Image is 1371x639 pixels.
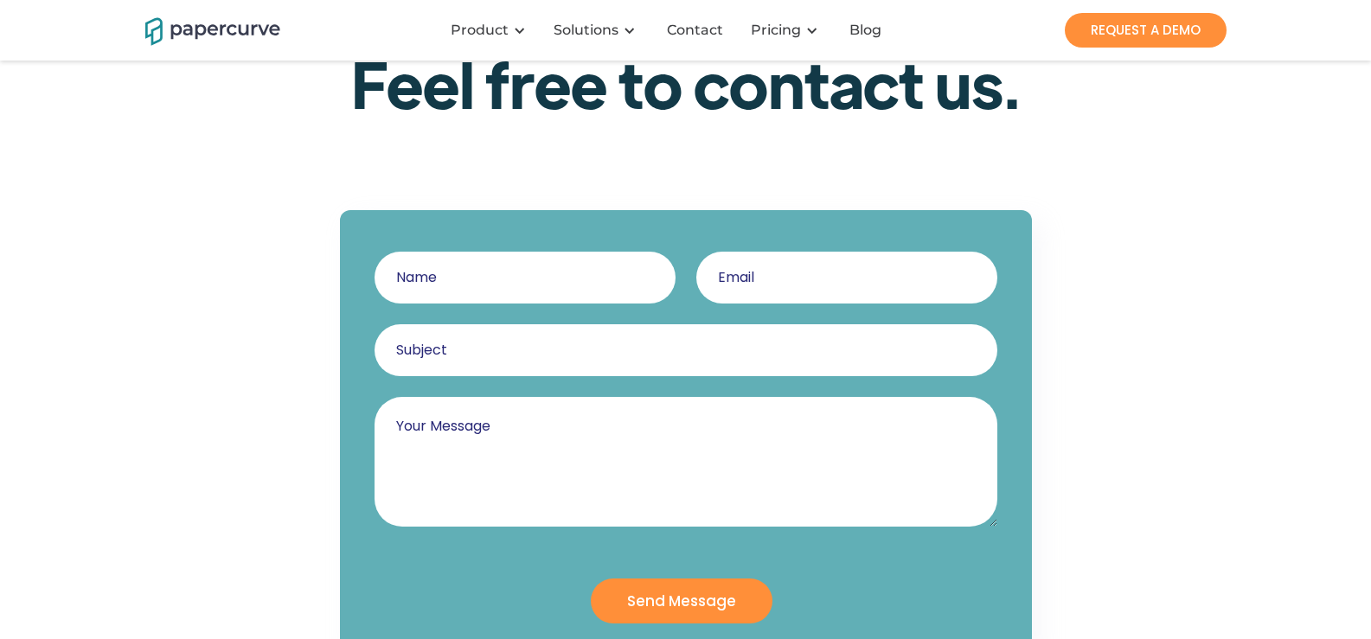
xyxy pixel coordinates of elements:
[667,22,723,39] div: Contact
[486,42,607,124] span: free
[375,252,676,304] input: Name
[849,22,881,39] div: Blog
[440,4,543,56] div: Product
[618,42,682,124] span: to
[836,22,899,39] a: Blog
[751,22,801,39] a: Pricing
[375,252,997,623] form: Contact Us - Questions
[554,22,618,39] div: Solutions
[696,252,997,304] input: Email
[935,42,1021,124] span: us.
[694,42,924,124] span: contact
[351,42,475,124] span: Feel
[451,22,509,39] div: Product
[145,15,258,45] a: home
[543,4,653,56] div: Solutions
[591,578,772,623] input: Send Message
[653,22,740,39] a: Contact
[740,4,836,56] div: Pricing
[1065,13,1227,48] a: REQUEST A DEMO
[375,324,997,376] input: Subject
